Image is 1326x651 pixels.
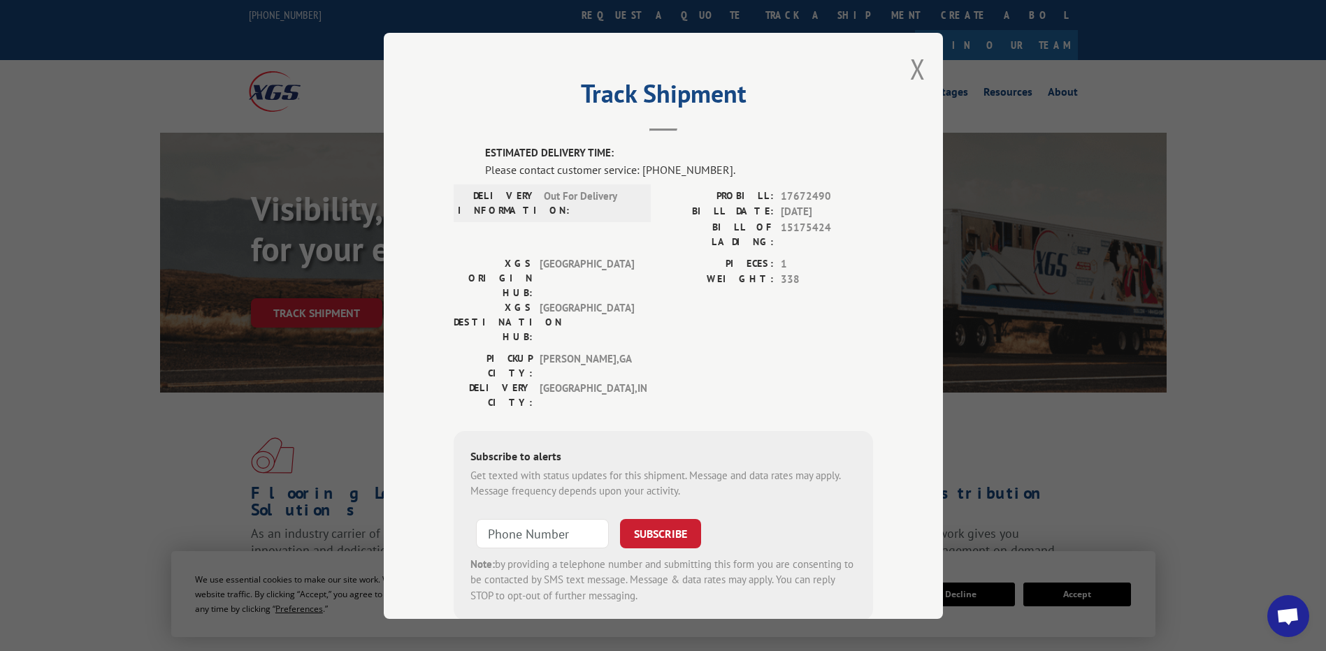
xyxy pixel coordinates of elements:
[544,188,638,217] span: Out For Delivery
[470,557,495,570] strong: Note:
[454,300,533,344] label: XGS DESTINATION HUB:
[470,467,856,499] div: Get texted with status updates for this shipment. Message and data rates may apply. Message frequ...
[663,188,774,204] label: PROBILL:
[540,380,634,409] span: [GEOGRAPHIC_DATA] , IN
[781,219,873,249] span: 15175424
[454,351,533,380] label: PICKUP CITY:
[485,145,873,161] label: ESTIMATED DELIVERY TIME:
[781,272,873,288] span: 338
[663,219,774,249] label: BILL OF LADING:
[470,447,856,467] div: Subscribe to alerts
[663,256,774,272] label: PIECES:
[663,272,774,288] label: WEIGHT:
[454,256,533,300] label: XGS ORIGIN HUB:
[781,204,873,220] span: [DATE]
[458,188,537,217] label: DELIVERY INFORMATION:
[454,380,533,409] label: DELIVERY CITY:
[620,518,701,548] button: SUBSCRIBE
[910,50,925,87] button: Close modal
[540,300,634,344] span: [GEOGRAPHIC_DATA]
[485,161,873,177] div: Please contact customer service: [PHONE_NUMBER].
[470,556,856,604] div: by providing a telephone number and submitting this form you are consenting to be contacted by SM...
[454,84,873,110] h2: Track Shipment
[663,204,774,220] label: BILL DATE:
[1267,595,1309,637] div: Open chat
[781,256,873,272] span: 1
[540,351,634,380] span: [PERSON_NAME] , GA
[476,518,609,548] input: Phone Number
[540,256,634,300] span: [GEOGRAPHIC_DATA]
[781,188,873,204] span: 17672490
